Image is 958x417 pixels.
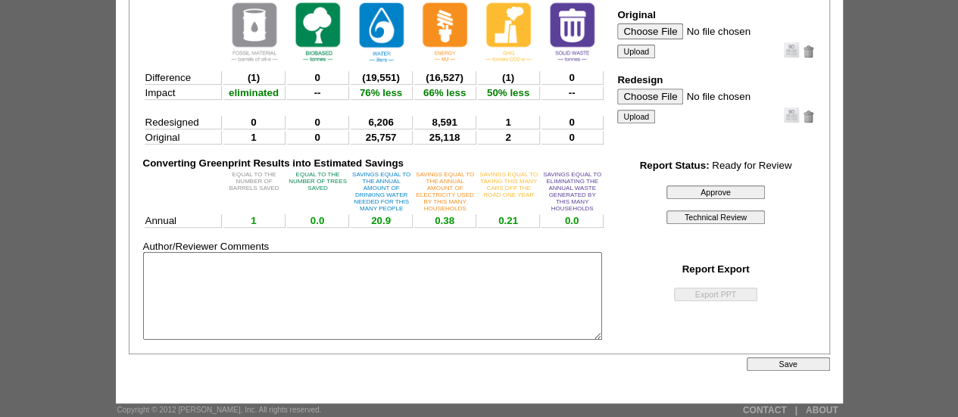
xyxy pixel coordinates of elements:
[640,160,710,171] span: Report Status:
[423,87,466,98] span: 66% less
[251,117,256,128] span: 0
[416,171,474,212] span: SAVINGS EQUAL TO THE ANNUAL AMOUNT OF ELECTRICITY USED BY THIS MANY HOUSEHOLDS
[429,132,460,143] span: 25,118
[565,215,579,226] span: 0.0
[617,9,655,20] span: Original
[229,87,279,98] span: eliminated
[143,241,270,252] span: Author/Reviewer Comments
[310,215,325,226] span: 0.0
[435,215,454,226] span: 0.38
[145,71,222,85] td: Difference
[784,42,799,58] img: NoImageAvailable.jpg
[229,171,279,191] span: EQUAL TO THE NUMBER OF BARRELS SAVED
[251,215,256,226] span: 1
[314,132,320,143] span: 0
[682,263,749,275] b: Report Export
[143,157,404,169] span: Converting Greenprint Results into Estimated Savings
[806,405,838,415] a: ABOUT
[543,171,601,212] span: SAVINGS EQUAL TO ELIMINATING THE ANNUAL WASTE GENERATED BY THIS MANY HOUSEHOLDS
[569,72,574,83] span: 0
[314,72,320,83] span: 0
[802,45,814,58] input: Delete Original Image
[371,215,391,226] span: 20.9
[569,117,574,128] span: 0
[362,72,400,83] span: (19,551)
[117,406,322,414] span: Copyright © 2012 [PERSON_NAME], Inc. All rights reserved.
[794,405,797,415] a: |
[743,405,787,415] a: CONTACT
[617,45,655,58] input: Upload
[505,117,510,128] span: 1
[505,132,510,143] span: 2
[712,160,791,171] span: Ready for Review
[569,87,576,98] span: --
[289,171,347,191] span: EQUAL TO THE NUMBER OF TREES SAVED
[432,117,457,128] span: 8,591
[479,171,538,198] span: SAVINGS EQUAL TO TAKING THIS MANY CARS OFF THE ROAD ONE YEAR
[314,117,320,128] span: 0
[617,74,663,86] span: Redesign
[314,87,321,98] span: --
[498,215,518,226] span: 0.21
[145,131,222,145] td: Original
[368,117,393,128] span: 6,206
[426,72,463,83] span: (16,527)
[366,132,397,143] span: 25,757
[251,132,256,143] span: 1
[674,288,757,301] input: Export PPT
[145,86,222,100] td: Impact
[352,171,410,212] span: SAVINGS EQUAL TO THE ANNUAL AMOUNT OF DRINKING WATER NEEDED FOR THIS MANY PEOPLE
[666,185,765,199] input: Approve
[487,87,529,98] span: 50% less
[569,132,574,143] span: 0
[360,87,402,98] span: 76% less
[502,72,514,83] span: (1)
[145,116,222,129] td: Redesigned
[248,72,260,83] span: (1)
[617,110,655,123] input: Upload
[145,214,222,228] td: Annual
[747,357,830,371] input: Save
[666,210,765,224] input: Technical Review
[802,110,814,123] input: Delete Redesign Image
[784,107,799,123] img: NoImageAvailable.jpg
